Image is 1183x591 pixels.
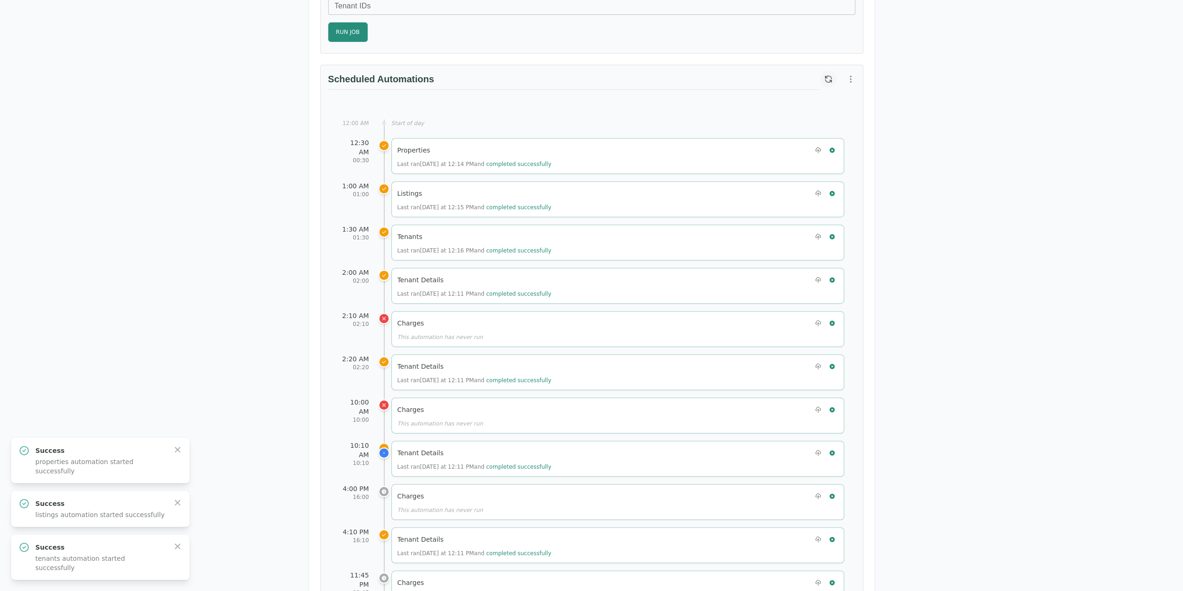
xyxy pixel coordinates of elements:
button: Run Properties now [826,144,838,156]
button: Upload Tenant Details file [812,360,824,372]
div: 2:00 AM [339,268,369,277]
span: Last ran [DATE] at 12:15 PM and [397,204,551,211]
div: 10:00 AM [339,398,369,416]
div: 01:30 [339,234,369,241]
h3: Scheduled Automations [328,73,820,90]
div: 4:00 PM [339,484,369,493]
h5: Listings [397,189,422,198]
button: Run Charges now [826,404,838,416]
div: 1:30 AM [339,225,369,234]
h5: Tenants [397,232,423,241]
h5: Charges [397,405,424,414]
h5: Tenant Details [397,275,444,285]
button: Run Tenant Details now [826,447,838,459]
h5: Charges [397,578,424,587]
span: completed successfully [486,377,551,384]
span: Last ran [DATE] at 12:14 PM and [397,161,551,167]
button: Upload Charges file [812,317,824,329]
button: Upload Listings file [812,187,824,199]
button: Upload Charges file [812,577,824,589]
p: Success [35,543,165,552]
span: Last ran [DATE] at 12:16 PM and [397,247,551,254]
div: 1:00 AM [339,181,369,191]
h5: Properties [397,146,430,155]
button: Upload Tenant Details file [812,533,824,545]
div: Tenant Details was scheduled for 2:20 AM but ran at a different time (actual run: Today at 12:11 PM) [378,356,390,367]
div: Current time is 12:18 PM [378,447,390,458]
button: Run Job [328,22,368,42]
div: 02:00 [339,277,369,285]
div: 02:20 [339,364,369,371]
div: 4:10 PM [339,527,369,537]
p: listings automation started successfully [35,510,165,519]
div: This automation has never run [397,506,838,514]
span: Last ran [DATE] at 12:11 PM and [397,550,551,557]
span: completed successfully [486,204,551,211]
div: 11:45 PM [339,571,369,589]
div: 2:20 AM [339,354,369,364]
h5: Tenant Details [397,362,444,371]
div: This automation has never run [397,333,838,341]
p: tenants automation started successfully [35,554,165,572]
span: Last ran [DATE] at 12:11 PM and [397,464,551,470]
button: Refresh scheduled automations [820,71,837,87]
div: Tenants was scheduled for 1:30 AM but ran at a different time (actual run: Today at 12:16 PM) [378,226,390,238]
div: 00:30 [339,157,369,164]
div: Tenant Details was scheduled for 2:00 AM but ran at a different time (actual run: Today at 12:11 PM) [378,270,390,281]
button: Upload Tenant Details file [812,447,824,459]
button: Upload Tenants file [812,231,824,243]
button: Run Listings now [826,187,838,199]
div: Listings was scheduled for 1:00 AM but ran at a different time (actual run: Today at 12:15 PM) [378,183,390,194]
h5: Charges [397,319,424,328]
span: completed successfully [486,161,551,167]
div: Charges is scheduled for 4:00 PM but hasn't run yet today [378,486,390,497]
div: 16:10 [339,537,369,544]
button: Run Charges now [826,577,838,589]
span: completed successfully [486,291,551,297]
div: Charges was scheduled for 10:00 AM but missed its scheduled time and hasn't run [378,399,390,411]
div: This automation has never run [397,420,838,427]
div: Start of day [391,120,844,127]
p: Success [35,499,165,508]
div: 01:00 [339,191,369,198]
button: Run Tenant Details now [826,360,838,372]
h5: Tenant Details [397,535,444,544]
div: Tenant Details was scheduled for 10:10 AM but ran at a different time (actual run: Today at 12:11... [378,443,390,454]
div: Charges is scheduled for 11:45 PM but hasn't run yet today [378,572,390,584]
div: 12:30 AM [339,138,369,157]
button: Run Tenants now [826,231,838,243]
div: 12:00 AM [339,120,369,127]
div: 10:00 [339,416,369,424]
p: properties automation started successfully [35,457,165,476]
div: 10:10 [339,459,369,467]
div: Charges was scheduled for 2:10 AM but missed its scheduled time and hasn't run [378,313,390,324]
button: Upload Charges file [812,404,824,416]
button: Run Charges now [826,490,838,502]
div: Tenant Details was scheduled for 4:10 PM but ran at a different time (actual run: Today at 12:11 PM) [378,529,390,540]
div: 10:10 AM [339,441,369,459]
span: completed successfully [486,550,551,557]
button: Upload Properties file [812,144,824,156]
div: 2:10 AM [339,311,369,320]
button: Run Tenant Details now [826,274,838,286]
span: Last ran [DATE] at 12:11 PM and [397,377,551,384]
button: Upload Tenant Details file [812,274,824,286]
h5: Charges [397,491,424,501]
button: Upload Charges file [812,490,824,502]
div: 16:00 [339,493,369,501]
button: More options [842,71,859,87]
div: Properties was scheduled for 12:30 AM but ran at a different time (actual run: Today at 12:14 PM) [378,140,390,151]
span: completed successfully [486,247,551,254]
p: Success [35,446,165,455]
h5: Tenant Details [397,448,444,458]
span: completed successfully [486,464,551,470]
span: Last ran [DATE] at 12:11 PM and [397,291,551,297]
button: Run Charges now [826,317,838,329]
button: Run Tenant Details now [826,533,838,545]
div: 02:10 [339,320,369,328]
